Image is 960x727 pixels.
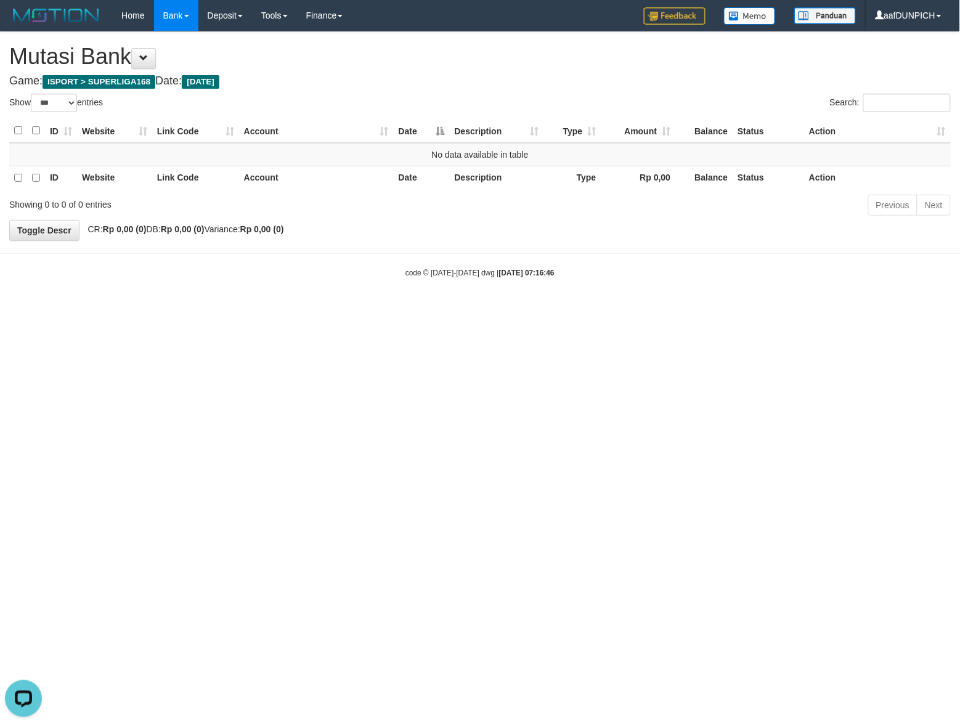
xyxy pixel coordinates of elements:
[917,195,951,216] a: Next
[675,166,733,189] th: Balance
[733,119,804,143] th: Status
[9,193,391,211] div: Showing 0 to 0 of 0 entries
[724,7,776,25] img: Button%20Memo.svg
[82,224,284,234] span: CR: DB: Variance:
[733,166,804,189] th: Status
[644,7,706,25] img: Feedback.jpg
[77,166,152,189] th: Website
[182,75,219,89] span: [DATE]
[9,75,951,87] h4: Game: Date:
[9,44,951,69] h1: Mutasi Bank
[152,166,239,189] th: Link Code
[43,75,155,89] span: ISPORT > SUPERLIGA168
[804,166,951,189] th: Action
[394,166,450,189] th: Date
[45,166,77,189] th: ID
[9,6,103,25] img: MOTION_logo.png
[794,7,856,24] img: panduan.png
[9,94,103,112] label: Show entries
[830,94,951,112] label: Search:
[239,119,394,143] th: Account: activate to sort column ascending
[152,119,239,143] th: Link Code: activate to sort column ascending
[239,166,394,189] th: Account
[544,119,601,143] th: Type: activate to sort column ascending
[601,119,675,143] th: Amount: activate to sort column ascending
[394,119,450,143] th: Date: activate to sort column descending
[450,166,544,189] th: Description
[804,119,951,143] th: Action: activate to sort column ascending
[863,94,951,112] input: Search:
[240,224,284,234] strong: Rp 0,00 (0)
[103,224,147,234] strong: Rp 0,00 (0)
[77,119,152,143] th: Website: activate to sort column ascending
[450,119,544,143] th: Description: activate to sort column ascending
[45,119,77,143] th: ID: activate to sort column ascending
[868,195,917,216] a: Previous
[5,5,42,42] button: Open LiveChat chat widget
[405,269,555,277] small: code © [DATE]-[DATE] dwg |
[31,94,77,112] select: Showentries
[601,166,675,189] th: Rp 0,00
[9,143,951,166] td: No data available in table
[499,269,555,277] strong: [DATE] 07:16:46
[9,220,79,241] a: Toggle Descr
[675,119,733,143] th: Balance
[544,166,601,189] th: Type
[161,224,205,234] strong: Rp 0,00 (0)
